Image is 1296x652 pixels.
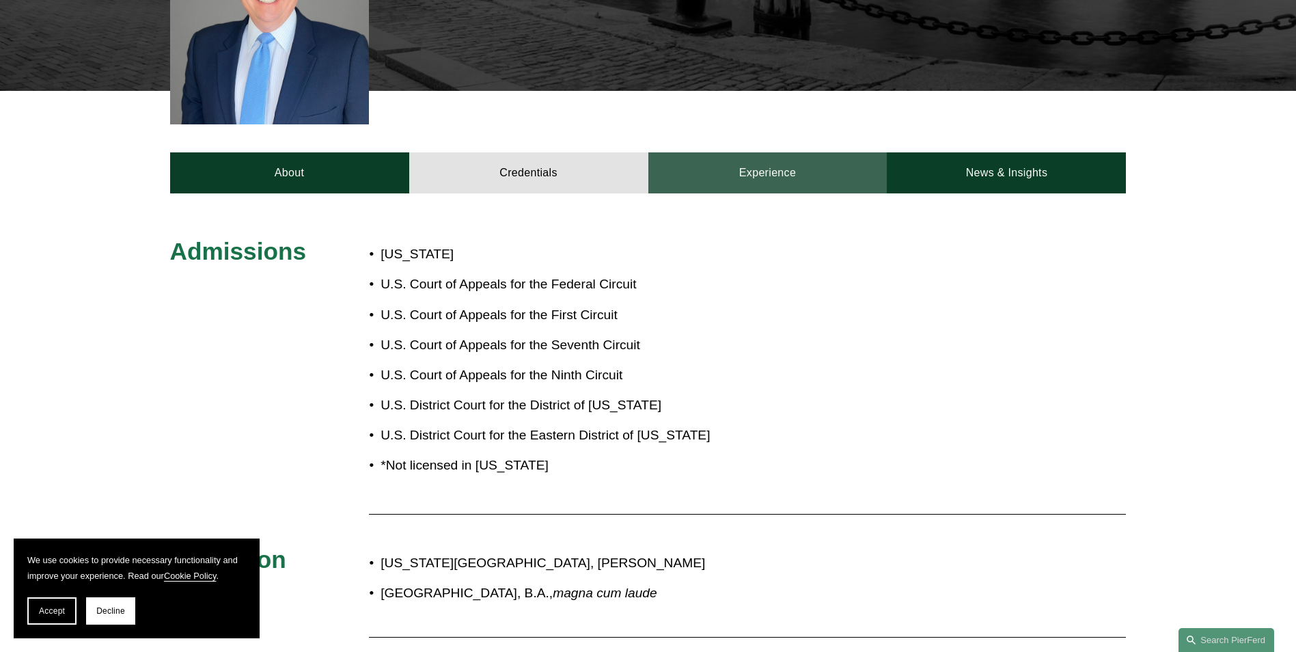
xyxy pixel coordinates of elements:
section: Cookie banner [14,539,260,638]
p: [US_STATE][GEOGRAPHIC_DATA], [PERSON_NAME] [381,552,1006,575]
span: Decline [96,606,125,616]
p: [US_STATE] [381,243,728,267]
em: magna cum laude [553,586,657,600]
p: U.S. Court of Appeals for the First Circuit [381,303,728,327]
p: U.S. Court of Appeals for the Ninth Circuit [381,364,728,388]
a: About [170,152,409,193]
a: Experience [648,152,887,193]
a: Credentials [409,152,648,193]
p: U.S. District Court for the District of [US_STATE] [381,394,728,418]
span: Accept [39,606,65,616]
p: U.S. District Court for the Eastern District of [US_STATE] [381,424,728,448]
button: Decline [86,597,135,625]
p: U.S. Court of Appeals for the Federal Circuit [381,273,728,297]
p: [GEOGRAPHIC_DATA], B.A., [381,582,1006,606]
a: Search this site [1178,628,1274,652]
p: U.S. Court of Appeals for the Seventh Circuit [381,334,728,357]
span: Admissions [170,238,306,264]
a: News & Insights [887,152,1126,193]
button: Accept [27,597,77,625]
a: Cookie Policy [164,571,217,581]
p: *Not licensed in [US_STATE] [381,454,728,478]
p: We use cookies to provide necessary functionality and improve your experience. Read our . [27,552,246,584]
